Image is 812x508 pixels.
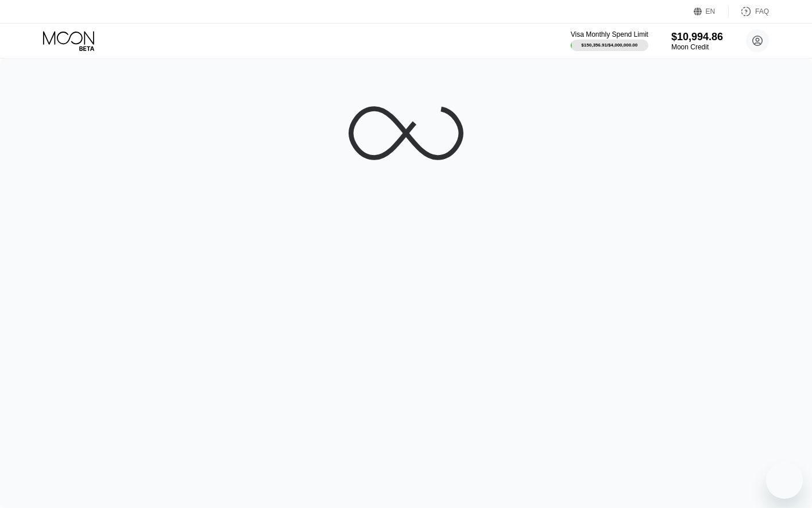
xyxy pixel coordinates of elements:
div: $10,994.86 [671,31,723,43]
div: Visa Monthly Spend Limit$150,356.91/$4,000,000.00 [571,30,648,51]
div: Moon Credit [671,43,723,51]
div: $150,356.91 / $4,000,000.00 [581,42,637,48]
div: FAQ [755,7,769,15]
div: EN [706,7,716,15]
div: Visa Monthly Spend Limit [571,30,648,38]
div: $10,994.86Moon Credit [671,31,723,51]
div: EN [694,6,729,17]
div: FAQ [729,6,769,17]
iframe: Button to launch messaging window [766,462,803,499]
